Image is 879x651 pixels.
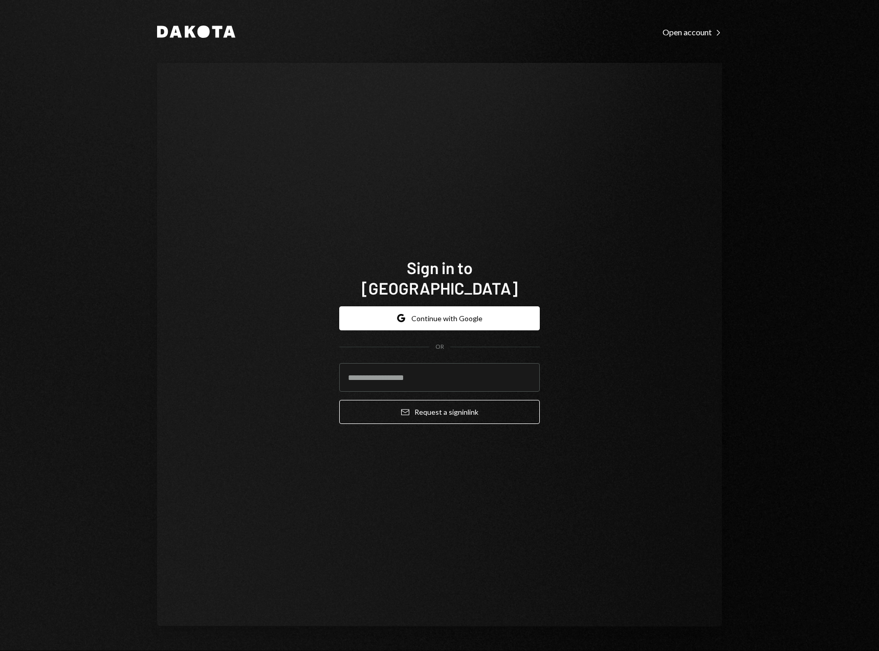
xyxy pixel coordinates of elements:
div: Open account [663,27,722,37]
button: Request a signinlink [339,400,540,424]
h1: Sign in to [GEOGRAPHIC_DATA] [339,257,540,298]
button: Continue with Google [339,306,540,330]
a: Open account [663,26,722,37]
div: OR [435,343,444,351]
